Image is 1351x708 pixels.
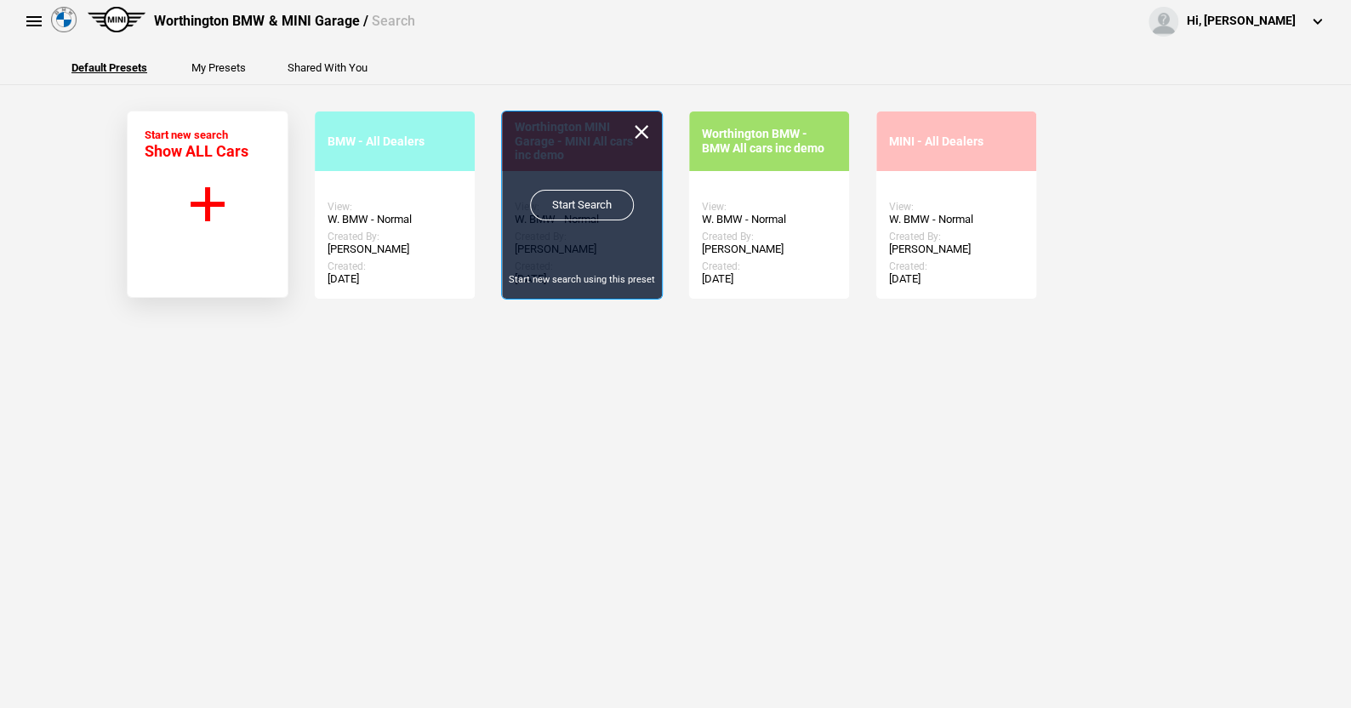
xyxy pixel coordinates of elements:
div: Created: [889,260,1023,272]
button: Default Presets [71,62,147,73]
div: [DATE] [702,272,836,286]
img: bmw.png [51,7,77,32]
div: Created: [702,260,836,272]
a: Start Search [530,190,634,220]
div: [PERSON_NAME] [702,243,836,256]
button: Shared With You [288,62,368,73]
div: Worthington BMW - BMW All cars inc demo [702,127,836,156]
div: Created By: [702,231,836,243]
div: W. BMW - Normal [702,213,836,226]
div: BMW - All Dealers [328,134,462,149]
div: W. BMW - Normal [328,213,462,226]
div: [DATE] [328,272,462,286]
div: MINI - All Dealers [889,134,1023,149]
div: Start new search using this preset [502,273,662,286]
div: Worthington BMW & MINI Garage / [154,12,414,31]
div: [PERSON_NAME] [889,243,1023,256]
div: Start new search [145,128,248,160]
span: Search [371,13,414,29]
div: [DATE] [889,272,1023,286]
button: Start new search Show ALL Cars [127,111,288,298]
div: View: [328,201,462,213]
div: View: [889,201,1023,213]
div: [PERSON_NAME] [328,243,462,256]
div: Hi, [PERSON_NAME] [1187,13,1296,30]
button: My Presets [191,62,246,73]
div: W. BMW - Normal [889,213,1023,226]
img: mini.png [88,7,145,32]
div: View: [702,201,836,213]
div: Created By: [328,231,462,243]
span: Show ALL Cars [145,142,248,160]
div: Created By: [889,231,1023,243]
div: Created: [328,260,462,272]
